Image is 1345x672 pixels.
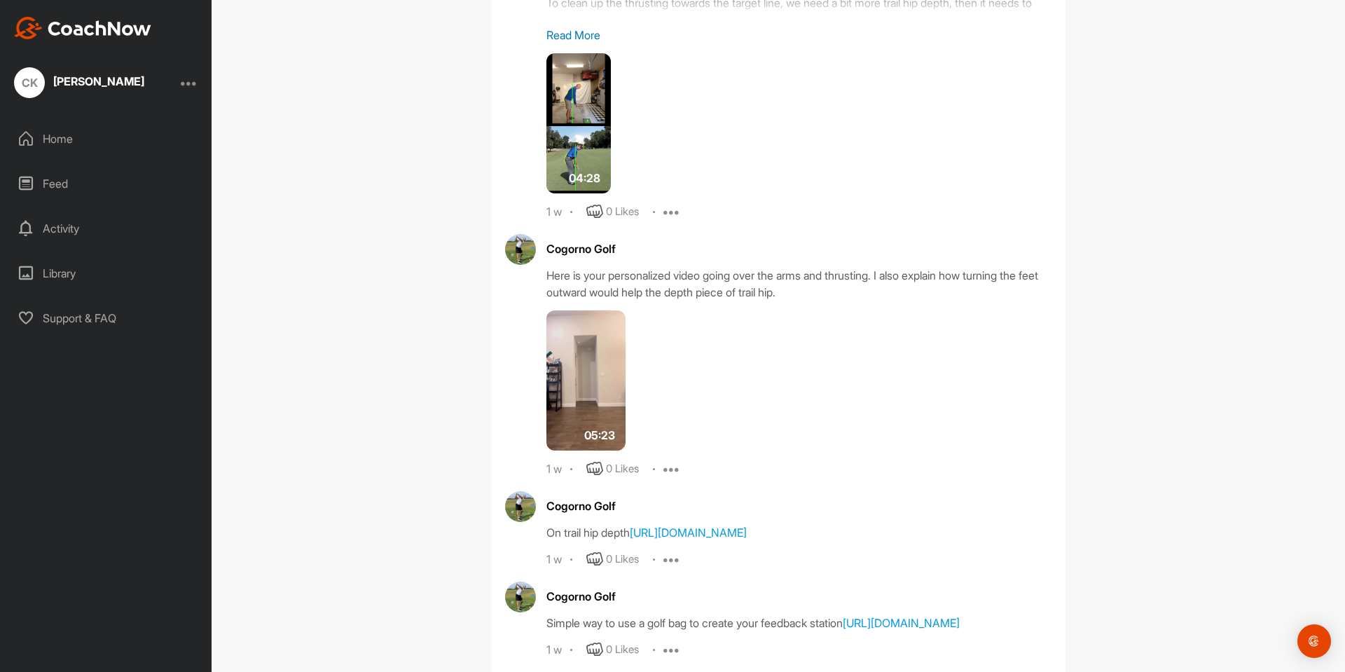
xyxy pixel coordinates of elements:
div: Open Intercom Messenger [1297,624,1331,658]
div: 0 Likes [606,642,639,658]
div: Home [8,121,205,156]
div: Feed [8,166,205,201]
div: 0 Likes [606,204,639,220]
div: Activity [8,211,205,246]
img: avatar [505,491,536,522]
div: 0 Likes [606,461,639,477]
img: avatar [505,234,536,265]
div: Cogorno Golf [546,240,1051,257]
div: 0 Likes [606,551,639,568]
div: Simple way to use a golf bag to create your feedback station [546,615,1051,631]
div: [PERSON_NAME] [53,76,144,87]
div: 1 w [546,205,562,219]
img: media [546,310,626,451]
div: 1 w [546,643,562,657]
a: [URL][DOMAIN_NAME] [630,526,747,540]
div: CK [14,67,45,98]
span: 04:28 [569,170,600,186]
div: On trail hip depth [546,524,1051,541]
div: Here is your personalized video going over the arms and thrusting. I also explain how turning the... [546,267,1051,301]
p: Read More [546,27,1051,43]
img: media [546,53,611,193]
div: Cogorno Golf [546,498,1051,514]
span: 05:23 [584,427,615,444]
img: CoachNow [14,17,151,39]
div: Cogorno Golf [546,588,1051,605]
div: Library [8,256,205,291]
img: avatar [505,582,536,612]
a: [URL][DOMAIN_NAME] [843,616,960,630]
div: 1 w [546,553,562,567]
div: 1 w [546,462,562,476]
div: Support & FAQ [8,301,205,336]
